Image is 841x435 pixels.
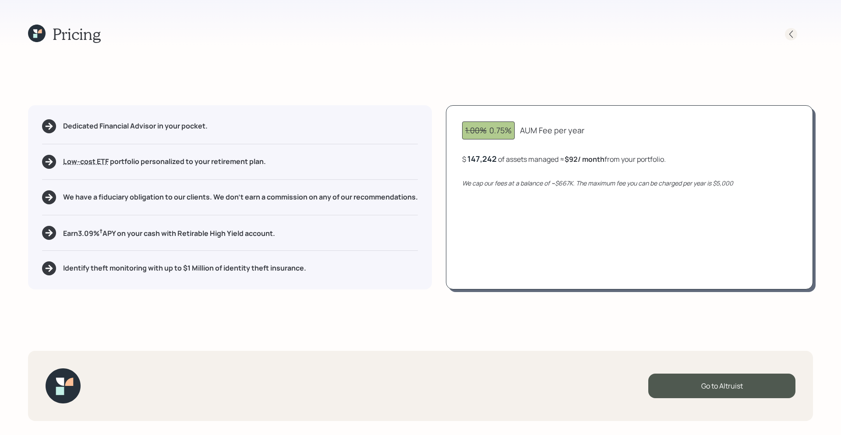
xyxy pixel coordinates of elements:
iframe: Customer reviews powered by Trustpilot [91,360,203,426]
b: $92 / month [565,154,604,164]
div: Go to Altruist [648,374,795,398]
h1: Pricing [53,25,101,43]
div: $ of assets managed ≈ from your portfolio . [462,153,666,164]
span: 1.00% [465,125,487,135]
div: 147,242 [467,153,497,164]
div: AUM Fee per year [520,125,584,136]
h5: We have a fiduciary obligation to our clients. We don't earn a commission on any of our recommend... [63,193,418,201]
h5: portfolio personalized to your retirement plan. [63,157,266,166]
div: 0.75% [465,125,512,136]
i: We cap our fees at a balance of ~$667K. The maximum fee you can be charged per year is $5,000 [462,179,733,187]
span: Low-cost ETF [63,157,109,166]
h5: Earn 3.09 % APY on your cash with Retirable High Yield account. [63,227,275,238]
h5: Dedicated Financial Advisor in your pocket. [63,122,208,130]
h5: Identify theft monitoring with up to $1 Million of identity theft insurance. [63,264,306,272]
sup: † [99,227,102,235]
